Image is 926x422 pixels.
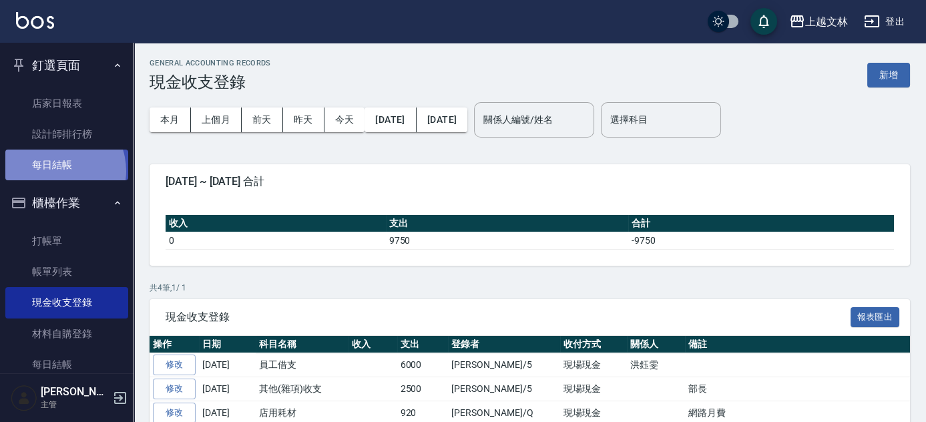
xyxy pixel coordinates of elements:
a: 每日結帳 [5,150,128,180]
th: 合計 [628,215,894,232]
a: 報表匯出 [851,310,900,323]
td: 其他(雜項)收支 [256,377,349,401]
td: 9750 [386,232,629,249]
button: 前天 [242,108,283,132]
p: 主管 [41,399,109,411]
td: [DATE] [199,377,256,401]
span: [DATE] ~ [DATE] 合計 [166,175,894,188]
p: 共 4 筆, 1 / 1 [150,282,910,294]
td: [DATE] [199,353,256,377]
button: 新增 [867,63,910,87]
button: 今天 [324,108,365,132]
div: 上越文林 [805,13,848,30]
h3: 現金收支登錄 [150,73,271,91]
h2: GENERAL ACCOUNTING RECORDS [150,59,271,67]
th: 登錄者 [448,336,559,353]
button: save [750,8,777,35]
th: 操作 [150,336,199,353]
td: 6000 [397,353,449,377]
a: 材料自購登錄 [5,319,128,349]
button: 櫃檯作業 [5,186,128,220]
a: 帳單列表 [5,256,128,287]
td: 洪鈺雯 [627,353,685,377]
img: Person [11,385,37,411]
th: 支出 [397,336,449,353]
a: 修改 [153,379,196,399]
span: 現金收支登錄 [166,310,851,324]
button: [DATE] [365,108,416,132]
th: 收付方式 [560,336,628,353]
td: -9750 [628,232,894,249]
td: [PERSON_NAME]/5 [448,353,559,377]
button: 報表匯出 [851,307,900,328]
button: 上個月 [191,108,242,132]
th: 收入 [166,215,386,232]
button: 本月 [150,108,191,132]
th: 關係人 [627,336,685,353]
td: [PERSON_NAME]/5 [448,377,559,401]
td: 0 [166,232,386,249]
img: Logo [16,12,54,29]
td: 2500 [397,377,449,401]
a: 修改 [153,355,196,375]
a: 店家日報表 [5,88,128,119]
a: 現金收支登錄 [5,287,128,318]
th: 支出 [386,215,629,232]
button: [DATE] [417,108,467,132]
h5: [PERSON_NAME] [41,385,109,399]
a: 打帳單 [5,226,128,256]
th: 科目名稱 [256,336,349,353]
button: 昨天 [283,108,324,132]
th: 收入 [349,336,397,353]
th: 日期 [199,336,256,353]
a: 每日結帳 [5,349,128,380]
a: 設計師排行榜 [5,119,128,150]
button: 登出 [859,9,910,34]
button: 上越文林 [784,8,853,35]
td: 員工借支 [256,353,349,377]
td: 現場現金 [560,377,628,401]
a: 新增 [867,68,910,81]
td: 現場現金 [560,353,628,377]
button: 釘選頁面 [5,48,128,83]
